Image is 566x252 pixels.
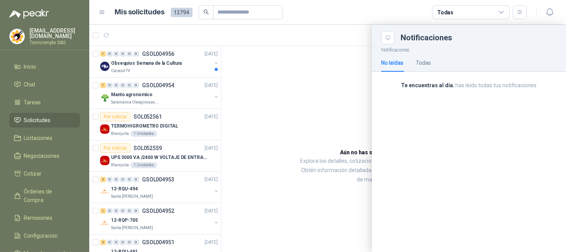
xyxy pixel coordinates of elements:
span: 12794 [171,8,193,17]
a: Inicio [9,59,80,74]
span: search [203,9,209,15]
span: Remisiones [24,214,53,222]
div: Todas [437,8,453,17]
span: Órdenes de Compra [24,187,73,204]
a: Solicitudes [9,113,80,128]
img: Company Logo [10,29,24,44]
span: Licitaciones [24,134,53,142]
p: Tornicomple SAS [30,40,80,45]
span: Inicio [24,62,36,71]
a: Chat [9,77,80,92]
span: Solicitudes [24,116,51,124]
span: Tareas [24,98,41,107]
img: Logo peakr [9,9,49,19]
span: Negociaciones [24,152,60,160]
button: Close [381,31,394,44]
div: No leídas [381,59,403,67]
a: Negociaciones [9,148,80,163]
a: Configuración [9,228,80,243]
span: Configuración [24,231,58,240]
a: Cotizar [9,166,80,181]
div: Notificaciones [401,34,557,41]
a: Órdenes de Compra [9,184,80,207]
p: , has leído todas tus notificaciones [381,81,557,90]
p: [EMAIL_ADDRESS][DOMAIN_NAME] [30,28,80,39]
b: Te encuentras al día [401,82,453,88]
span: Cotizar [24,169,42,178]
h1: Mis solicitudes [115,7,165,18]
div: Todas [416,59,431,67]
a: Tareas [9,95,80,110]
a: Remisiones [9,211,80,225]
p: Notificaciones [372,44,566,54]
a: Licitaciones [9,131,80,145]
span: Chat [24,80,36,89]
